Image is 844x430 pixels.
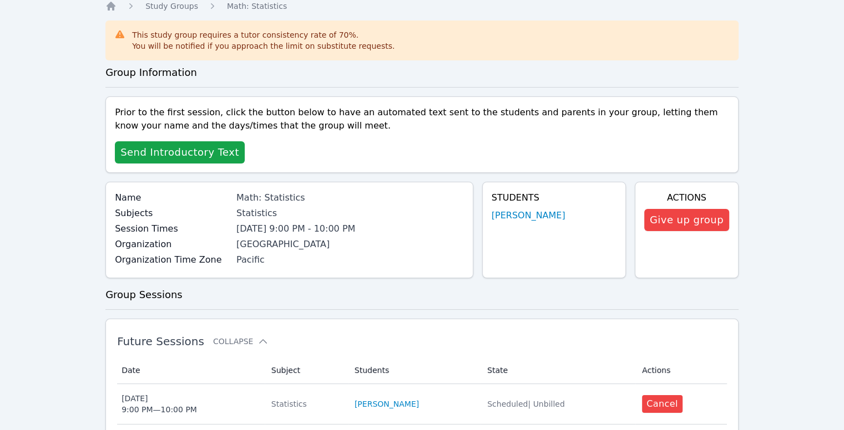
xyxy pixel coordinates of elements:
[236,253,464,267] div: Pacific
[265,357,348,384] th: Subject
[236,191,464,204] div: Math: Statistics
[120,145,239,160] span: Send Introductory Text
[271,398,341,409] div: Statistics
[492,191,616,204] h4: Students
[236,207,464,220] div: Statistics
[145,1,198,12] a: Study Groups
[117,357,265,384] th: Date
[115,207,230,220] label: Subjects
[227,2,287,11] span: Math: Statistics
[117,335,204,348] span: Future Sessions
[105,65,739,80] h3: Group Information
[348,357,481,384] th: Students
[115,222,230,236] label: Session Times
[635,357,727,384] th: Actions
[105,287,739,303] h3: Group Sessions
[236,222,464,236] li: [DATE] 9:00 PM - 10:00 PM
[132,29,395,52] div: This study group requires a tutor consistency rate of 70 %.
[355,398,419,409] a: [PERSON_NAME]
[145,2,198,11] span: Study Groups
[132,40,395,52] div: You will be notified if you approach the limit on substitute requests.
[481,357,635,384] th: State
[115,141,245,163] button: Send Introductory Text
[115,106,729,132] p: Prior to the first session, click the button below to have an automated text sent to the students...
[117,384,727,424] tr: [DATE]9:00 PM—10:00 PMStatistics[PERSON_NAME]Scheduled| UnbilledCancel
[487,400,565,408] span: Scheduled | Unbilled
[115,253,230,267] label: Organization Time Zone
[644,209,729,231] button: Give up group
[122,393,197,415] div: [DATE] 9:00 PM — 10:00 PM
[105,1,739,12] nav: Breadcrumb
[236,238,464,251] div: [GEOGRAPHIC_DATA]
[644,191,729,204] h4: Actions
[213,336,269,347] button: Collapse
[642,395,683,413] button: Cancel
[115,238,230,251] label: Organization
[115,191,230,204] label: Name
[492,209,565,222] a: [PERSON_NAME]
[227,1,287,12] a: Math: Statistics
